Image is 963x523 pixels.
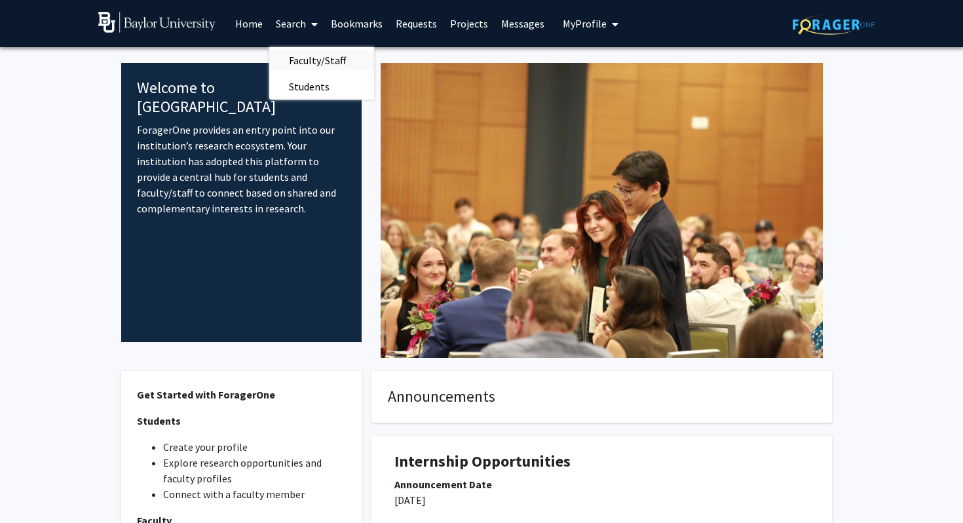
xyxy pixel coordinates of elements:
a: Requests [389,1,444,47]
a: Messages [495,1,551,47]
span: My Profile [563,17,607,30]
div: Announcement Date [394,476,809,492]
li: Create your profile [163,439,346,455]
a: Home [229,1,269,47]
h4: Welcome to [GEOGRAPHIC_DATA] [137,79,346,117]
a: Search [269,1,324,47]
p: [DATE] [394,492,809,508]
p: ForagerOne provides an entry point into our institution’s research ecosystem. Your institution ha... [137,122,346,216]
h1: Internship Opportunities [394,452,809,471]
strong: Get Started with ForagerOne [137,388,275,401]
img: ForagerOne Logo [793,14,875,35]
li: Explore research opportunities and faculty profiles [163,455,346,486]
a: Bookmarks [324,1,389,47]
img: Cover Image [381,63,823,358]
span: Faculty/Staff [269,47,366,73]
img: Baylor University Logo [98,12,216,33]
strong: Students [137,414,181,427]
h4: Announcements [388,387,816,406]
span: Students [269,73,349,100]
iframe: Chat [10,464,56,513]
a: Faculty/Staff [269,50,374,70]
a: Students [269,77,374,96]
li: Connect with a faculty member [163,486,346,502]
a: Projects [444,1,495,47]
